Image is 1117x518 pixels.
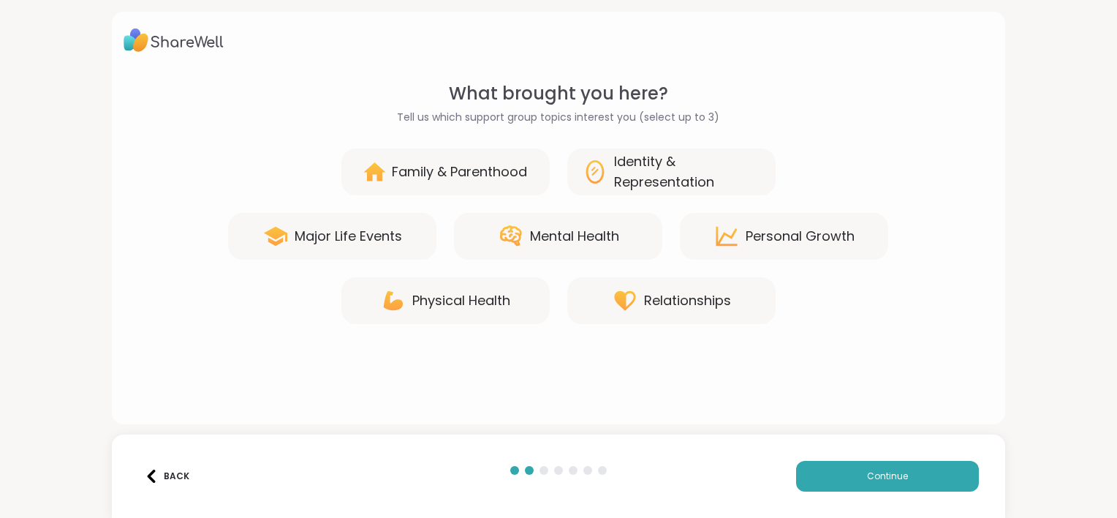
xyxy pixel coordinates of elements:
div: Relationships [644,290,731,311]
button: Continue [796,461,979,492]
div: Family & Parenthood [392,162,527,182]
button: Back [138,461,197,492]
span: What brought you here? [449,80,668,107]
div: Major Life Events [295,226,402,247]
div: Personal Growth [746,226,855,247]
div: Back [145,470,189,483]
div: Identity & Representation [614,151,761,192]
div: Mental Health [530,226,619,247]
img: ShareWell Logo [124,23,224,57]
div: Physical Health [412,290,510,311]
span: Tell us which support group topics interest you (select up to 3) [397,110,719,125]
span: Continue [867,470,908,483]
